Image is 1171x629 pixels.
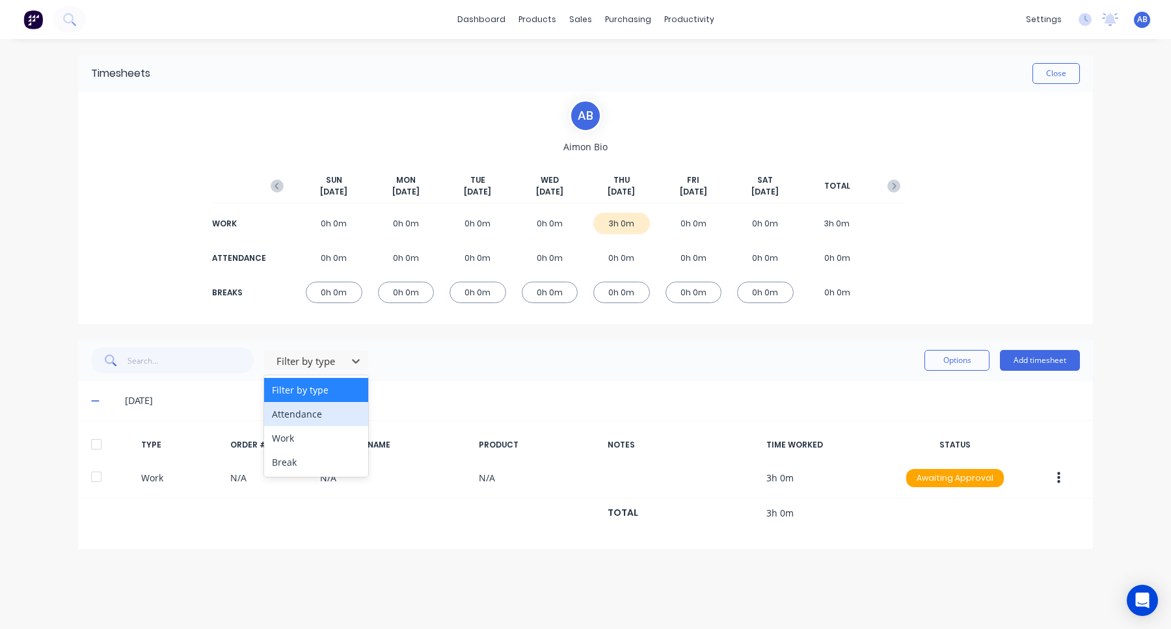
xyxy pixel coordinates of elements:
[264,450,368,474] div: Break
[608,186,635,198] span: [DATE]
[125,394,1080,408] div: [DATE]
[757,174,773,186] span: SAT
[128,347,254,373] input: Search...
[541,174,559,186] span: WED
[464,186,491,198] span: [DATE]
[230,439,310,451] div: ORDER #
[522,213,578,234] div: 0h 0m
[264,402,368,426] div: Attendance
[1137,14,1148,25] span: AB
[396,174,416,186] span: MON
[906,469,1004,487] div: Awaiting Approval
[536,186,563,198] span: [DATE]
[1032,63,1080,84] button: Close
[392,186,420,198] span: [DATE]
[593,282,650,303] div: 0h 0m
[450,247,506,269] div: 0h 0m
[264,426,368,450] div: Work
[522,247,578,269] div: 0h 0m
[666,247,722,269] div: 0h 0m
[593,247,650,269] div: 0h 0m
[320,439,468,451] div: CUSTOMER NAME
[450,213,506,234] div: 0h 0m
[809,213,866,234] div: 3h 0m
[378,247,435,269] div: 0h 0m
[751,186,779,198] span: [DATE]
[608,439,756,451] div: NOTES
[522,282,578,303] div: 0h 0m
[470,174,485,186] span: TUE
[451,10,512,29] a: dashboard
[809,282,866,303] div: 0h 0m
[599,10,658,29] div: purchasing
[613,174,630,186] span: THU
[306,282,362,303] div: 0h 0m
[737,213,794,234] div: 0h 0m
[1000,350,1080,371] button: Add timesheet
[666,213,722,234] div: 0h 0m
[896,439,1014,451] div: STATUS
[593,213,650,234] div: 3h 0m
[563,140,608,154] span: Aimon Bio
[264,378,368,402] div: Filter by type
[666,282,722,303] div: 0h 0m
[320,186,347,198] span: [DATE]
[737,247,794,269] div: 0h 0m
[1019,10,1068,29] div: settings
[563,10,599,29] div: sales
[680,186,707,198] span: [DATE]
[378,282,435,303] div: 0h 0m
[687,174,699,186] span: FRI
[141,439,221,451] div: TYPE
[378,213,435,234] div: 0h 0m
[450,282,506,303] div: 0h 0m
[824,180,850,192] span: TOTAL
[737,282,794,303] div: 0h 0m
[569,100,602,132] div: A B
[212,218,264,230] div: WORK
[658,10,721,29] div: productivity
[512,10,563,29] div: products
[212,252,264,264] div: ATTENDANCE
[924,350,989,371] button: Options
[479,439,597,451] div: PRODUCT
[212,287,264,299] div: BREAKS
[1127,585,1158,616] div: Open Intercom Messenger
[306,213,362,234] div: 0h 0m
[766,439,885,451] div: TIME WORKED
[306,247,362,269] div: 0h 0m
[809,247,866,269] div: 0h 0m
[91,66,150,81] div: Timesheets
[23,10,43,29] img: Factory
[326,174,342,186] span: SUN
